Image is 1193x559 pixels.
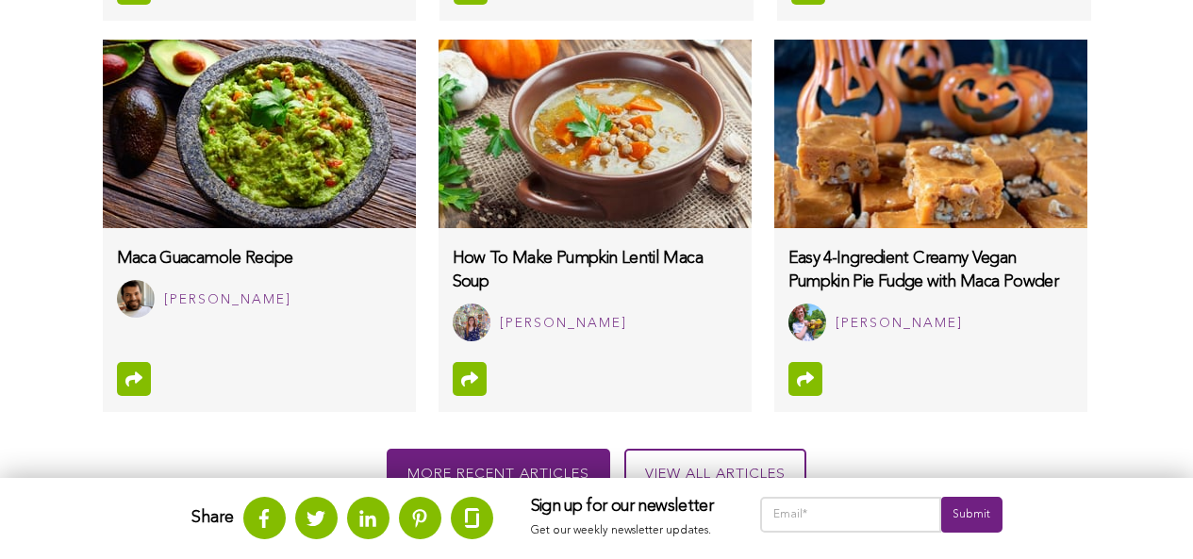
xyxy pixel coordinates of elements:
[117,247,402,271] h3: Maca Guacamole Recipe
[788,304,826,341] img: Rachel Thomas
[531,521,722,542] p: Get our weekly newsletter updates.
[788,247,1073,294] h3: Easy 4-Ingredient Creamy Vegan Pumpkin Pie Fudge with Maca Powder
[439,40,752,228] img: How-To-Make-Pumpkin-Lentil-Maca-Soup
[453,304,490,341] img: Beverly Wu
[941,497,1002,533] input: Submit
[774,228,1087,355] a: Easy 4-Ingredient Creamy Vegan Pumpkin Pie Fudge with Maca Powder Rachel Thomas [PERSON_NAME]
[500,312,627,336] div: [PERSON_NAME]
[465,508,479,528] img: glassdoor.svg
[774,40,1087,228] img: Easy Creamy Vegan Pumpkin Fudge with Maca Powder
[836,312,963,336] div: [PERSON_NAME]
[624,449,806,501] a: View all articles
[531,497,722,518] h3: Sign up for our newsletter
[103,40,416,228] img: maca-guacamole-recipe
[191,509,234,526] strong: Share
[1099,469,1193,559] iframe: Chat Widget
[117,280,155,318] img: Abdullah Alarifi
[760,497,942,533] input: Email*
[103,228,416,332] a: Maca Guacamole Recipe Abdullah Alarifi [PERSON_NAME]
[387,449,610,501] div: More recent articles
[164,288,291,312] div: [PERSON_NAME]
[439,228,752,355] a: How To Make Pumpkin Lentil Maca Soup Beverly Wu [PERSON_NAME]
[453,247,737,294] h3: How To Make Pumpkin Lentil Maca Soup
